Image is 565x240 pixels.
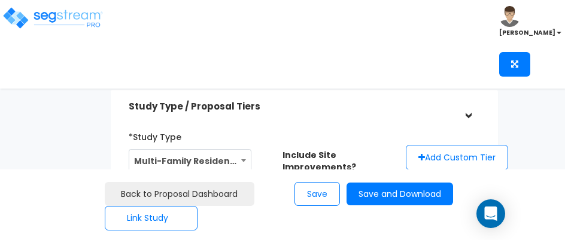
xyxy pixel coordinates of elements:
[499,28,555,37] b: [PERSON_NAME]
[2,6,104,30] img: logo_pro_r.png
[105,206,198,230] button: Link Study
[458,95,477,119] div: >
[294,182,340,206] button: Save
[406,145,508,170] button: Add Custom Tier
[129,149,251,172] span: Multi-Family Residential
[105,182,254,206] a: Back to Proposal Dashboard
[129,102,455,112] h5: Study Type / Proposal Tiers
[282,149,387,173] label: Include Site Improvements?
[499,6,520,27] img: avatar.png
[347,183,453,206] button: Save and Download
[129,127,181,143] label: *Study Type
[129,150,250,172] span: Multi-Family Residential
[476,199,505,228] div: Open Intercom Messenger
